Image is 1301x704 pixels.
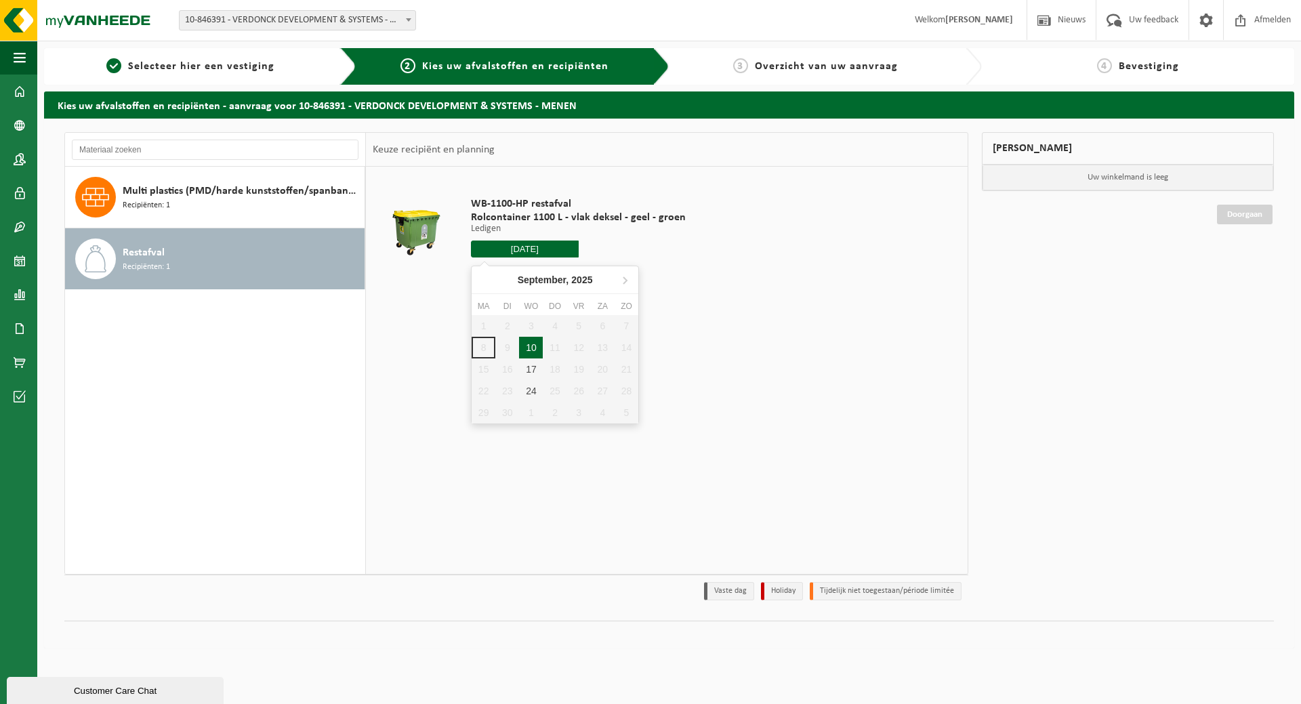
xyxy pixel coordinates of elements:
span: Overzicht van uw aanvraag [755,61,898,72]
span: Restafval [123,245,165,261]
div: wo [519,299,543,313]
div: vr [567,299,591,313]
span: WB-1100-HP restafval [471,197,686,211]
div: za [591,299,615,313]
span: Selecteer hier een vestiging [128,61,274,72]
li: Tijdelijk niet toegestaan/période limitée [810,582,962,600]
div: 17 [519,358,543,380]
li: Vaste dag [704,582,754,600]
div: 10 [519,337,543,358]
span: 10-846391 - VERDONCK DEVELOPMENT & SYSTEMS - MENEN [179,10,416,30]
i: 2025 [571,275,592,285]
span: 2 [400,58,415,73]
span: Kies uw afvalstoffen en recipiënten [422,61,608,72]
input: Materiaal zoeken [72,140,358,160]
strong: [PERSON_NAME] [945,15,1013,25]
button: Multi plastics (PMD/harde kunststoffen/spanbanden/EPS/folie naturel/folie gemengd) Recipiënten: 1 [65,167,365,228]
p: Ledigen [471,224,686,234]
iframe: chat widget [7,674,226,704]
div: 24 [519,380,543,402]
div: Keuze recipiënt en planning [366,133,501,167]
div: do [543,299,566,313]
div: [PERSON_NAME] [982,132,1274,165]
input: Selecteer datum [471,241,579,257]
span: Recipiënten: 1 [123,261,170,274]
span: Multi plastics (PMD/harde kunststoffen/spanbanden/EPS/folie naturel/folie gemengd) [123,183,361,199]
span: Rolcontainer 1100 L - vlak deksel - geel - groen [471,211,686,224]
p: Uw winkelmand is leeg [983,165,1273,190]
div: September, [512,269,598,291]
div: ma [472,299,495,313]
li: Holiday [761,582,803,600]
span: 3 [733,58,748,73]
span: Bevestiging [1119,61,1179,72]
a: Doorgaan [1217,205,1273,224]
span: 10-846391 - VERDONCK DEVELOPMENT & SYSTEMS - MENEN [180,11,415,30]
div: zo [615,299,638,313]
div: 1 [519,402,543,423]
h2: Kies uw afvalstoffen en recipiënten - aanvraag voor 10-846391 - VERDONCK DEVELOPMENT & SYSTEMS - ... [44,91,1294,118]
div: di [495,299,519,313]
span: 1 [106,58,121,73]
span: Recipiënten: 1 [123,199,170,212]
a: 1Selecteer hier een vestiging [51,58,329,75]
button: Restafval Recipiënten: 1 [65,228,365,289]
span: 4 [1097,58,1112,73]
